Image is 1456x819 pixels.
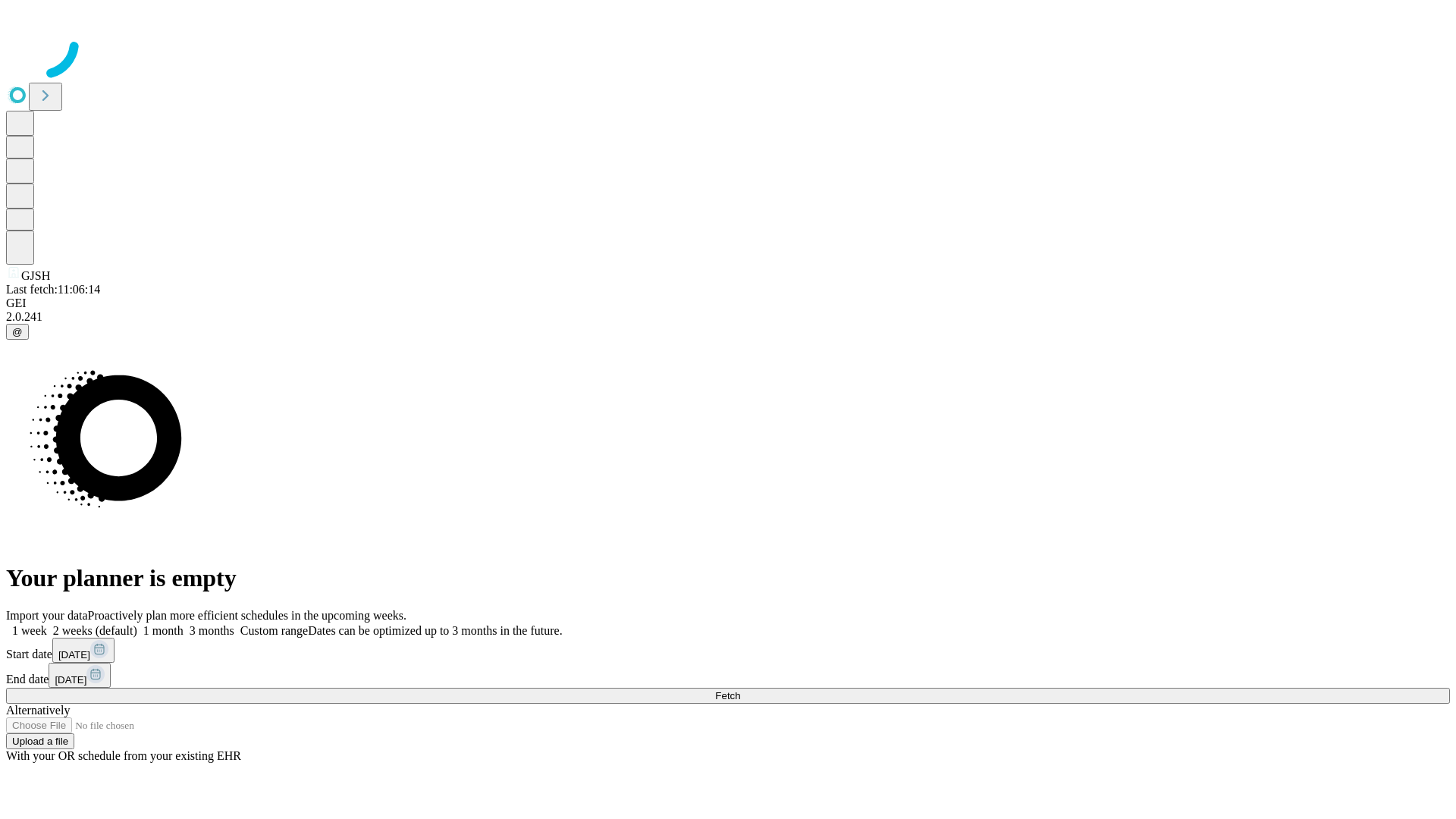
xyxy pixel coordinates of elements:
[6,638,1450,663] div: Start date
[6,297,1450,310] div: GEI
[6,564,1450,592] h1: Your planner is empty
[12,326,23,337] span: @
[6,704,70,717] span: Alternatively
[240,624,308,637] span: Custom range
[6,283,100,296] span: Last fetch: 11:06:14
[6,310,1450,324] div: 2.0.241
[308,624,562,637] span: Dates can be optimized up to 3 months in the future.
[143,624,184,637] span: 1 month
[49,663,111,688] button: [DATE]
[6,609,88,622] span: Import your data
[52,638,115,663] button: [DATE]
[58,649,90,661] span: [DATE]
[88,609,406,622] span: Proactively plan more efficient schedules in the upcoming weeks.
[6,688,1450,704] button: Fetch
[53,624,137,637] span: 2 weeks (default)
[12,624,47,637] span: 1 week
[21,269,50,282] span: GJSH
[6,663,1450,688] div: End date
[6,733,74,749] button: Upload a file
[6,324,29,340] button: @
[190,624,234,637] span: 3 months
[55,674,86,686] span: [DATE]
[715,690,740,701] span: Fetch
[6,749,241,762] span: With your OR schedule from your existing EHR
